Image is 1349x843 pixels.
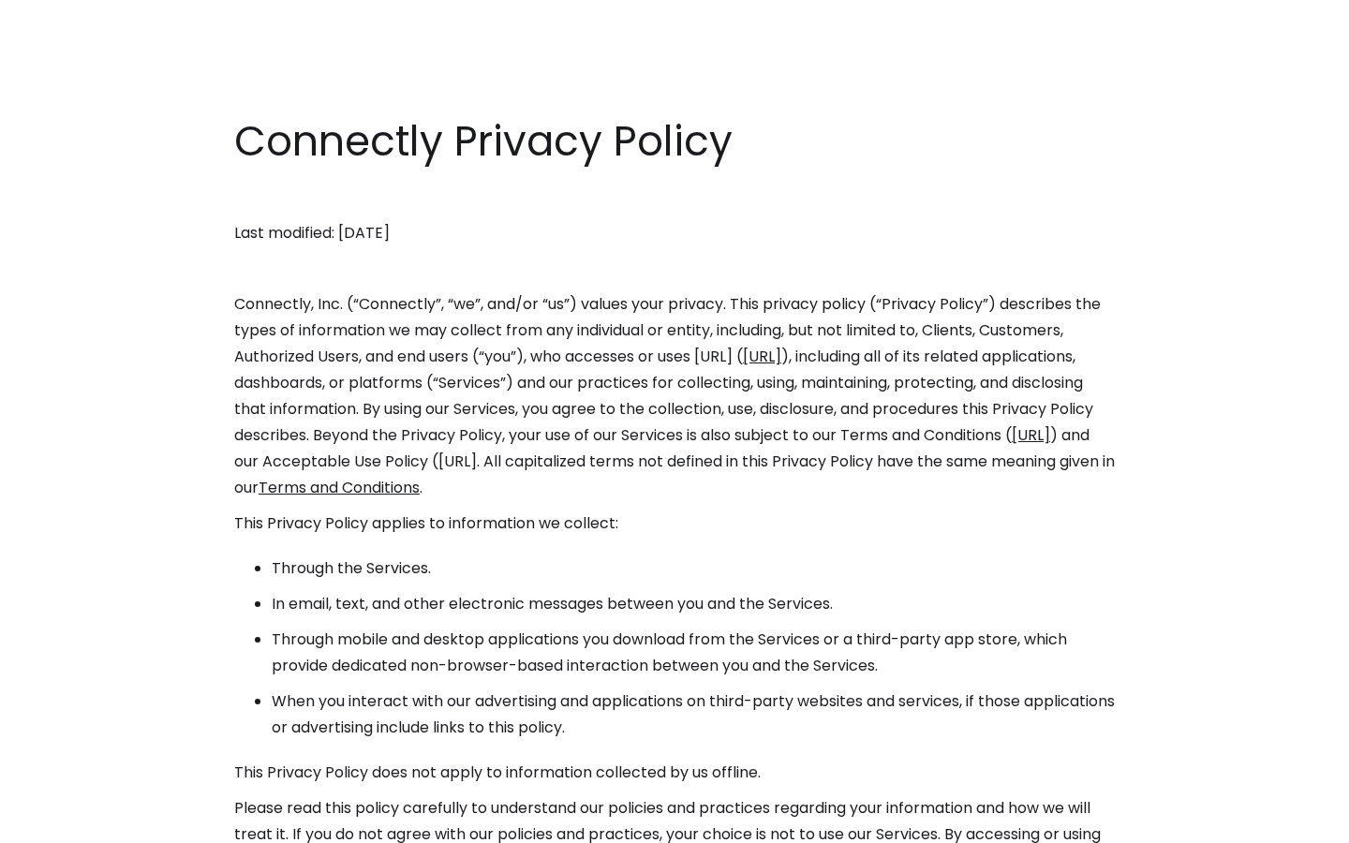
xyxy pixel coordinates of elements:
[234,510,1115,537] p: This Privacy Policy applies to information we collect:
[259,477,420,498] a: Terms and Conditions
[272,555,1115,582] li: Through the Services.
[1012,424,1050,446] a: [URL]
[234,291,1115,501] p: Connectly, Inc. (“Connectly”, “we”, and/or “us”) values your privacy. This privacy policy (“Priva...
[234,112,1115,170] h1: Connectly Privacy Policy
[272,591,1115,617] li: In email, text, and other electronic messages between you and the Services.
[37,810,112,836] ul: Language list
[272,688,1115,741] li: When you interact with our advertising and applications on third-party websites and services, if ...
[272,627,1115,679] li: Through mobile and desktop applications you download from the Services or a third-party app store...
[19,808,112,836] aside: Language selected: English
[234,760,1115,786] p: This Privacy Policy does not apply to information collected by us offline.
[234,185,1115,211] p: ‍
[743,346,781,367] a: [URL]
[234,256,1115,282] p: ‍
[234,220,1115,246] p: Last modified: [DATE]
